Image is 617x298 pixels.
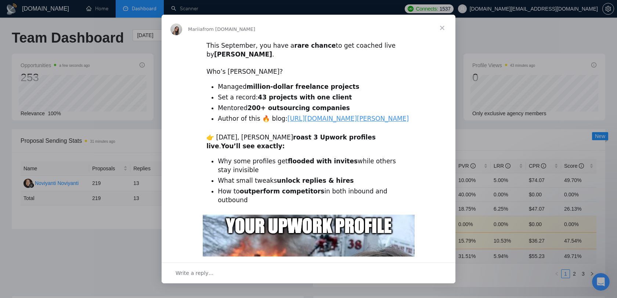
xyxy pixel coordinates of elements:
[162,262,455,283] div: Open conversation and reply
[258,94,352,101] b: 43 projects with one client
[218,83,411,91] li: Managed
[206,134,376,150] b: roast 3 Upwork profiles live
[218,187,411,205] li: How to in both inbound and outbound
[218,115,411,123] li: Author of this 🔥 blog:
[294,42,336,49] b: rare chance
[248,104,350,112] b: 200+ outsourcing companies
[214,51,272,58] b: [PERSON_NAME]
[218,177,411,185] li: What small tweaks
[218,104,411,113] li: Mentored
[170,23,182,35] img: Profile image for Mariia
[218,157,411,175] li: Why some profiles get while others stay invisible
[288,157,358,165] b: flooded with invites
[203,26,255,32] span: from [DOMAIN_NAME]
[240,188,325,195] b: outperform competitors
[218,93,411,102] li: Set a record:
[206,41,411,76] div: This September, you have a to get coached live by . ​ Who’s [PERSON_NAME]?
[246,83,359,90] b: million-dollar freelance projects
[221,142,285,150] b: You’ll see exactly:
[176,268,214,278] span: Write a reply…
[206,133,411,151] div: 👉 [DATE], [PERSON_NAME] .
[188,26,203,32] span: Mariia
[277,177,354,184] b: unlock replies & hires
[429,15,455,41] span: Close
[288,115,409,122] a: [URL][DOMAIN_NAME][PERSON_NAME]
